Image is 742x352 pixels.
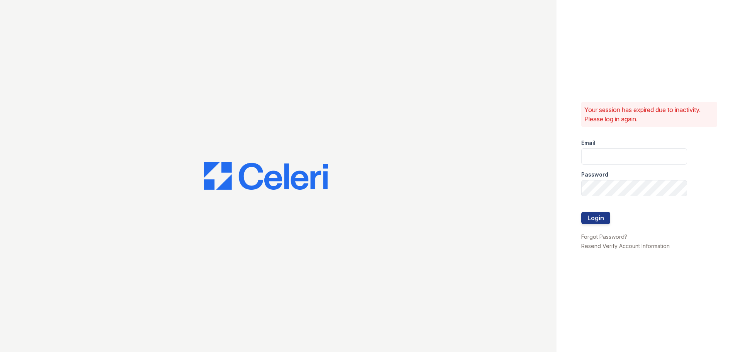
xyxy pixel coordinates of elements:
img: CE_Logo_Blue-a8612792a0a2168367f1c8372b55b34899dd931a85d93a1a3d3e32e68fde9ad4.png [204,162,328,190]
label: Password [581,171,608,179]
a: Resend Verify Account Information [581,243,670,249]
p: Your session has expired due to inactivity. Please log in again. [584,105,714,124]
button: Login [581,212,610,224]
label: Email [581,139,596,147]
a: Forgot Password? [581,233,627,240]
